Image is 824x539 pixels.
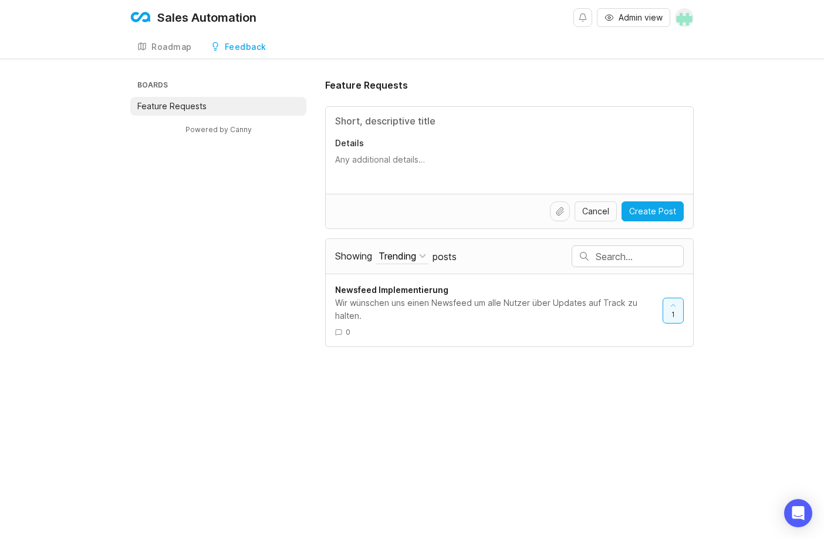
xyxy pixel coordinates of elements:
[784,499,812,527] div: Open Intercom Messenger
[379,250,416,262] div: Trending
[335,137,684,149] p: Details
[573,8,592,27] button: Notifications
[335,114,684,128] input: Title
[597,8,670,27] button: Admin view
[671,309,675,319] span: 1
[335,297,653,322] div: Wir wünschen uns einen Newsfeed um alle Nutzer über Updates auf Track zu halten.
[325,78,408,92] h1: Feature Requests
[130,97,306,116] a: Feature Requests
[335,154,684,177] textarea: Details
[619,12,663,23] span: Admin view
[675,8,694,27] img: Otto Lang
[184,123,254,136] a: Powered by Canny
[130,7,151,28] img: Sales Automation logo
[151,43,192,51] div: Roadmap
[346,327,350,337] span: 0
[629,206,676,217] span: Create Post
[135,78,306,95] h3: Boards
[622,201,684,221] button: Create Post
[225,43,266,51] div: Feedback
[433,250,457,263] span: posts
[596,250,683,263] input: Search…
[376,248,428,264] button: Showing
[335,284,663,337] a: Newsfeed ImplementierungWir wünschen uns einen Newsfeed um alle Nutzer über Updates auf Track zu ...
[137,100,207,112] p: Feature Requests
[335,285,448,295] span: Newsfeed Implementierung
[663,298,684,324] button: 1
[335,250,372,262] span: Showing
[582,206,609,217] span: Cancel
[204,35,273,59] a: Feedback
[157,12,256,23] div: Sales Automation
[130,35,199,59] a: Roadmap
[575,201,617,221] button: Cancel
